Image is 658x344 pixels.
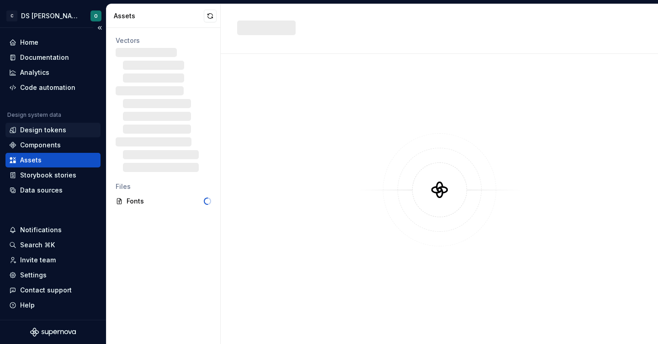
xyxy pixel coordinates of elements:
[20,141,61,150] div: Components
[5,253,101,267] a: Invite team
[20,83,75,92] div: Code automation
[20,271,47,280] div: Settings
[20,186,63,195] div: Data sources
[5,283,101,297] button: Contact support
[5,80,101,95] a: Code automation
[5,138,101,152] a: Components
[5,168,101,182] a: Storybook stories
[20,38,38,47] div: Home
[20,225,62,235] div: Notifications
[5,123,101,137] a: Design tokens
[5,298,101,313] button: Help
[20,125,66,135] div: Design tokens
[5,153,101,167] a: Assets
[116,182,211,191] div: Files
[5,238,101,252] button: Search ⌘K
[5,35,101,50] a: Home
[20,301,35,310] div: Help
[94,12,98,20] div: O
[2,6,104,26] button: CDS [PERSON_NAME]O
[93,21,106,34] button: Collapse sidebar
[5,65,101,80] a: Analytics
[6,10,17,21] div: C
[21,11,80,21] div: DS [PERSON_NAME]
[5,223,101,237] button: Notifications
[116,36,211,45] div: Vectors
[20,240,55,250] div: Search ⌘K
[30,328,76,337] svg: Supernova Logo
[20,53,69,62] div: Documentation
[20,156,42,165] div: Assets
[127,197,204,206] div: Fonts
[5,50,101,65] a: Documentation
[7,111,61,119] div: Design system data
[112,194,215,208] a: Fonts
[20,286,72,295] div: Contact support
[20,68,49,77] div: Analytics
[20,255,56,265] div: Invite team
[5,268,101,282] a: Settings
[5,183,101,198] a: Data sources
[20,171,76,180] div: Storybook stories
[114,11,204,21] div: Assets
